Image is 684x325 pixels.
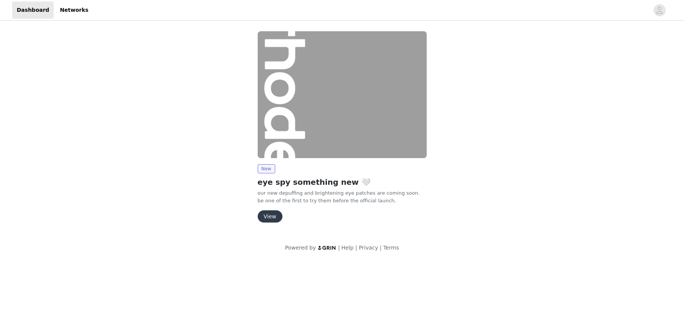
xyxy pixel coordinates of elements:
[258,164,275,173] span: New
[258,31,427,158] img: rhode skin
[341,245,354,251] a: Help
[656,4,663,16] div: avatar
[355,245,357,251] span: |
[317,245,336,250] img: logo
[383,245,399,251] a: Terms
[258,214,282,219] a: View
[380,245,382,251] span: |
[285,245,316,251] span: Powered by
[12,2,54,19] a: Dashboard
[258,189,427,204] p: our new depuffing and brightening eye patches are coming soon. be one of the first to try them be...
[55,2,93,19] a: Networks
[258,210,282,223] button: View
[258,176,427,188] h2: eye spy something new 🤍
[338,245,340,251] span: |
[359,245,378,251] a: Privacy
